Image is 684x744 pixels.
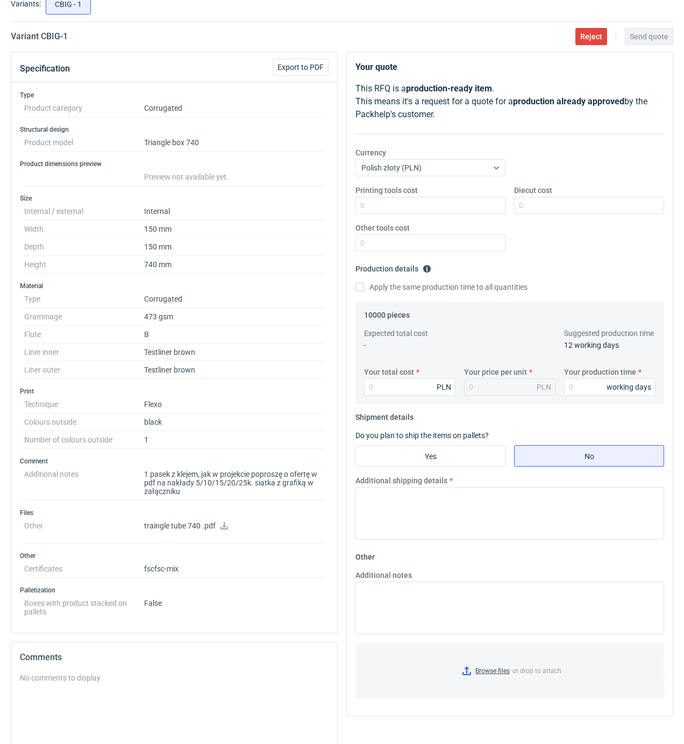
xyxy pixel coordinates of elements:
label: Suggested production time [564,328,654,339]
p: - [364,340,455,350]
dt: Width [24,220,144,238]
span: Export to PDF [277,63,324,71]
dt: Colours outside [24,413,144,431]
legend: 10000 pieces [364,306,410,319]
span: Preview not available yet. [144,173,229,181]
button: Specification [20,56,70,82]
label: Additional shipping details [355,475,447,486]
dd: Triangle box 740 [144,134,324,152]
label: Do you plan to ship the items on pallets? [355,431,489,440]
h3: Palletization [20,586,329,595]
h3: Other [20,552,329,560]
dd: Corrugated [144,290,324,308]
label: Apply the same production time to all quantities [355,282,528,292]
dd: fsc fsc-mix [144,560,324,578]
button: Send quote [625,28,673,45]
dt: Type [24,290,144,308]
label: Yes [355,445,505,467]
h3: Product dimensions preview [20,160,329,168]
dt: Additional notes [24,466,144,500]
div: PLN [537,382,551,392]
legend: Production details [355,260,431,273]
strong: production-ready item [406,83,492,94]
dd: Testliner brown [144,344,324,361]
label: Expected total cost [364,328,428,339]
input: 0 [564,378,655,396]
dd: Flexo [144,396,324,413]
label: Additional notes [355,570,412,581]
dt: Height [24,256,144,274]
div: No comments to display [20,673,329,683]
button: Reject [575,28,607,45]
h3: Material [20,282,329,290]
legend: Shipment details [355,409,414,421]
input: 0 [355,197,505,214]
dd: Testliner brown [144,361,324,379]
h3: Print [20,387,329,396]
label: or drop to attach [356,643,664,698]
dd: False [144,595,324,616]
dt: Technique [24,396,144,413]
span: Polish złoty (PLN) [361,163,422,172]
dt: Other [24,517,144,543]
dd: 473 gsm [144,308,324,326]
dt: Liner outer [24,361,144,379]
label: Diecut cost [514,185,552,196]
label: Printing tools cost [355,185,418,196]
span: Reject [580,33,602,40]
dd: 150 mm [144,220,324,238]
dt: Flute [24,326,144,344]
dt: Product category [24,99,144,117]
p: This RFQ is a . This means it's a request for a quote for a by the Packhelp's customer. [355,82,664,121]
span: Send quote [630,33,668,40]
h3: Comment [20,457,329,466]
label: Your price per unit [464,367,527,377]
legend: Other [355,548,375,561]
dd: 1 [144,431,324,449]
strong: production already approved [513,96,624,106]
h2: Variant CBIG - 1 [11,30,68,43]
dt: Depth [24,238,144,256]
dd: 150 mm [144,238,324,256]
dd: 1 pasek z klejem, jak w projekcie poproszę o ofertę w pdf na nakłady 5/10/15/20/25k. siatka z gra... [144,466,324,500]
input: 0 [364,378,455,396]
p: 12 working days [564,340,655,350]
h3: Type [20,91,329,99]
label: Other tools cost [355,223,410,233]
input: 0 [514,197,664,214]
h3: Structural design [20,125,329,134]
input: 0 [355,234,505,252]
p: traingle tube 740 .pdf [144,521,324,531]
dd: B [144,326,324,344]
dd: black [144,413,324,431]
label: Your total cost [364,367,414,377]
h3: Files [20,509,329,517]
button: Export to PDF [273,59,329,76]
dt: Grammage [24,308,144,326]
dt: Certificates [24,560,144,578]
label: No [514,445,664,467]
h2: Comments [20,651,329,664]
label: Your production time [564,367,636,377]
div: PLN [437,382,451,392]
dd: Internal [144,203,324,220]
dd: Corrugated [144,99,324,117]
dt: Product model [24,134,144,152]
strong: Your quote [355,62,397,72]
dt: Liner inner [24,344,144,361]
dd: 740 mm [144,256,324,274]
label: Currency [355,147,386,158]
h3: Size [20,194,329,203]
dt: Internal / external [24,203,144,220]
div: working days [607,382,651,392]
dt: Number of colours outside [24,431,144,449]
dt: Boxes with product stacked on pallets [24,595,144,616]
